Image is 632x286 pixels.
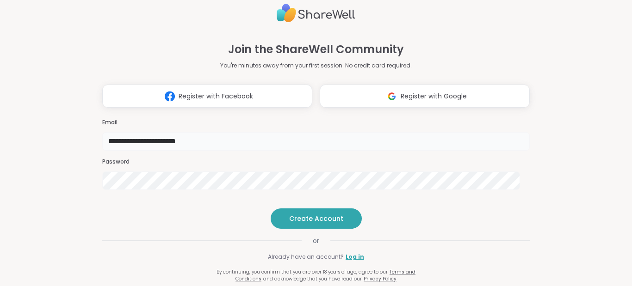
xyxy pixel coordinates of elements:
[271,208,362,229] button: Create Account
[161,88,179,105] img: ShareWell Logomark
[179,91,253,101] span: Register with Facebook
[220,61,412,70] p: You're minutes away from your first session. No credit card required.
[268,253,344,261] span: Already have an account?
[320,85,530,108] button: Register with Google
[346,253,364,261] a: Log in
[302,236,330,245] span: or
[383,88,401,105] img: ShareWell Logomark
[228,41,404,58] h1: Join the ShareWell Community
[102,85,312,108] button: Register with Facebook
[102,158,530,166] h3: Password
[263,275,362,282] span: and acknowledge that you have read our
[289,214,343,223] span: Create Account
[401,91,467,101] span: Register with Google
[217,268,388,275] span: By continuing, you confirm that you are over 18 years of age, agree to our
[235,268,415,282] a: Terms and Conditions
[102,119,530,127] h3: Email
[364,275,397,282] a: Privacy Policy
